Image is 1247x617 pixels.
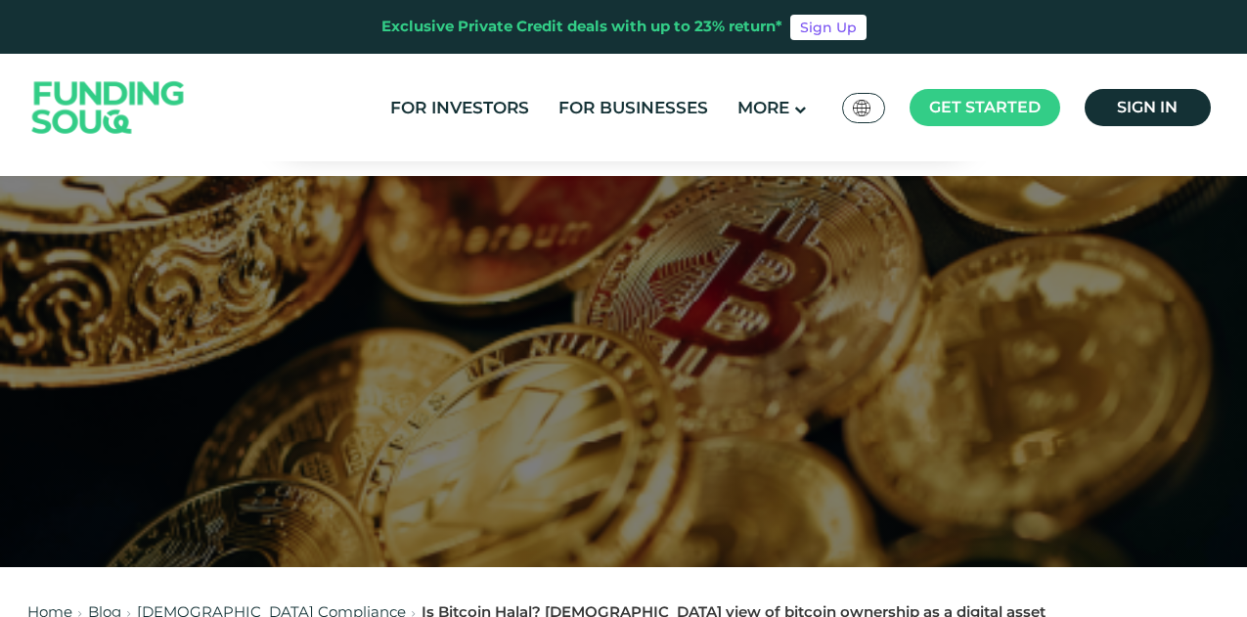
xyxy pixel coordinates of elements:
span: More [737,98,789,117]
img: Logo [13,59,204,157]
div: Exclusive Private Credit deals with up to 23% return* [381,16,782,38]
span: Get started [929,98,1041,116]
span: Sign in [1117,98,1178,116]
a: For Businesses [554,92,713,124]
img: SA Flag [853,100,870,116]
a: Sign in [1085,89,1211,126]
a: For Investors [385,92,534,124]
a: Sign Up [790,15,867,40]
